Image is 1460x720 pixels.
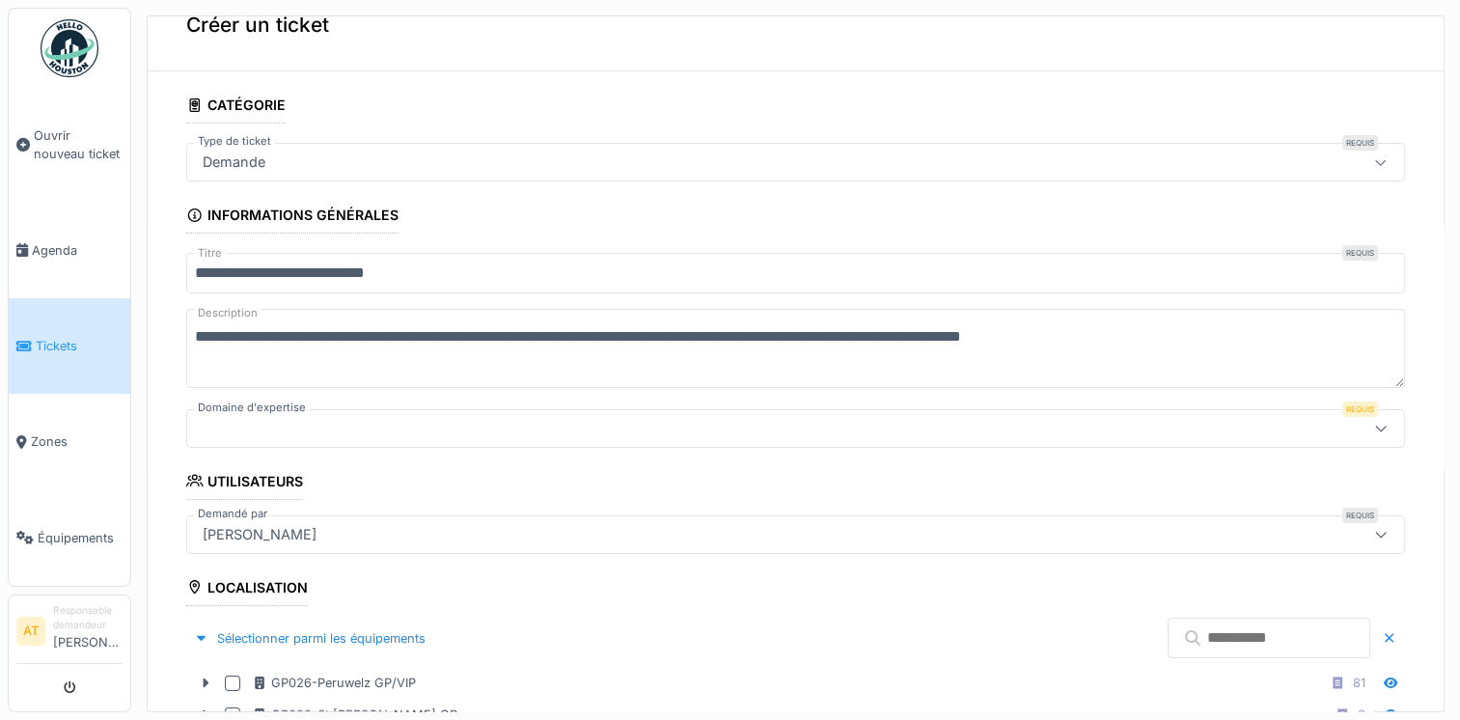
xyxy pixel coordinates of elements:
[38,529,123,547] span: Équipements
[194,301,262,325] label: Description
[195,524,324,545] div: [PERSON_NAME]
[194,133,275,150] label: Type de ticket
[32,241,123,260] span: Agenda
[31,432,123,451] span: Zones
[9,298,130,394] a: Tickets
[1342,245,1378,261] div: Requis
[53,603,123,633] div: Responsable demandeur
[9,88,130,203] a: Ouvrir nouveau ticket
[16,603,123,664] a: AT Responsable demandeur[PERSON_NAME]
[9,203,130,298] a: Agenda
[186,573,308,606] div: Localisation
[1342,135,1378,151] div: Requis
[186,625,433,651] div: Sélectionner parmi les équipements
[53,603,123,659] li: [PERSON_NAME]
[194,506,271,522] label: Demandé par
[9,394,130,489] a: Zones
[1353,674,1365,692] div: 81
[186,201,399,234] div: Informations générales
[194,400,310,416] label: Domaine d'expertise
[34,126,123,163] span: Ouvrir nouveau ticket
[16,617,45,646] li: AT
[1342,508,1378,523] div: Requis
[9,490,130,586] a: Équipements
[194,245,226,262] label: Titre
[41,19,98,77] img: Badge_color-CXgf-gQk.svg
[1342,402,1378,417] div: Requis
[36,337,123,355] span: Tickets
[186,467,303,500] div: Utilisateurs
[195,152,273,173] div: Demande
[186,91,286,124] div: Catégorie
[252,674,416,692] div: GP026-Peruwelz GP/VIP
